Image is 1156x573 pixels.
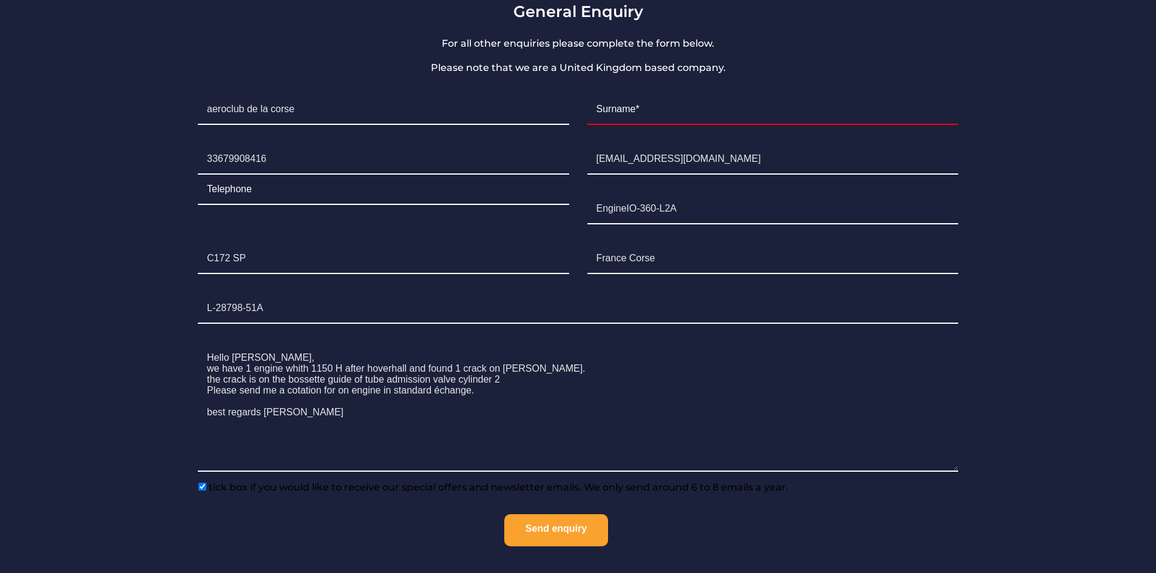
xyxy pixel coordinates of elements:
input: Surname* [587,95,958,125]
span: tick box if you would like to receive our special offers and newsletter emails. We only send arou... [206,481,788,493]
p: Please note that we are a United Kingdom based company. [189,61,967,75]
input: Serial number of engine (if known) [198,293,958,324]
input: Country of Origin of the Engine* [587,244,958,274]
input: Telephone [198,175,569,205]
h3: General Enquiry [189,2,967,21]
input: Aircraft [198,244,569,274]
p: For all other enquiries please complete the form below. [189,36,967,51]
input: +00 [198,144,569,175]
input: First Name* [198,95,569,125]
input: Send enquiry [504,514,608,546]
input: tick box if you would like to receive our special offers and newsletter emails. We only send arou... [198,483,206,491]
input: Email* [587,144,958,175]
